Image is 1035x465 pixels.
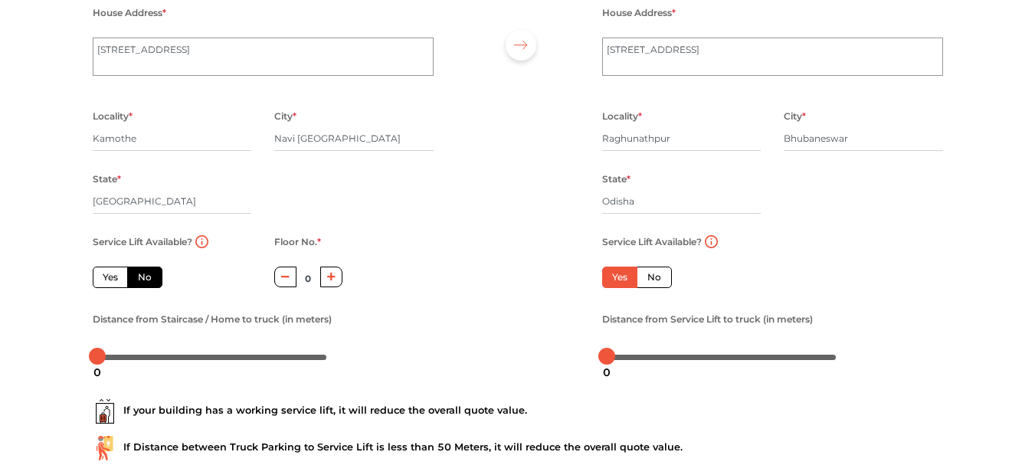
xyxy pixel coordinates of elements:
[93,38,434,76] textarea: [GEOGRAPHIC_DATA], [STREET_ADDRESS]
[93,436,943,460] div: If Distance between Truck Parking to Service Lift is less than 50 Meters, it will reduce the over...
[93,267,128,288] label: Yes
[93,232,192,252] label: Service Lift Available?
[93,106,133,126] label: Locality
[93,399,117,424] img: ...
[597,359,617,385] div: 0
[602,38,943,76] textarea: [GEOGRAPHIC_DATA]
[127,267,162,288] label: No
[637,267,672,288] label: No
[93,399,943,424] div: If your building has a working service lift, it will reduce the overall quote value.
[602,267,637,288] label: Yes
[274,232,321,252] label: Floor No.
[93,436,117,460] img: ...
[602,3,676,23] label: House Address
[602,106,642,126] label: Locality
[784,106,806,126] label: City
[93,169,121,189] label: State
[602,169,630,189] label: State
[93,3,166,23] label: House Address
[602,309,813,329] label: Distance from Service Lift to truck (in meters)
[87,359,107,385] div: 0
[602,232,702,252] label: Service Lift Available?
[93,309,332,329] label: Distance from Staircase / Home to truck (in meters)
[274,106,296,126] label: City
